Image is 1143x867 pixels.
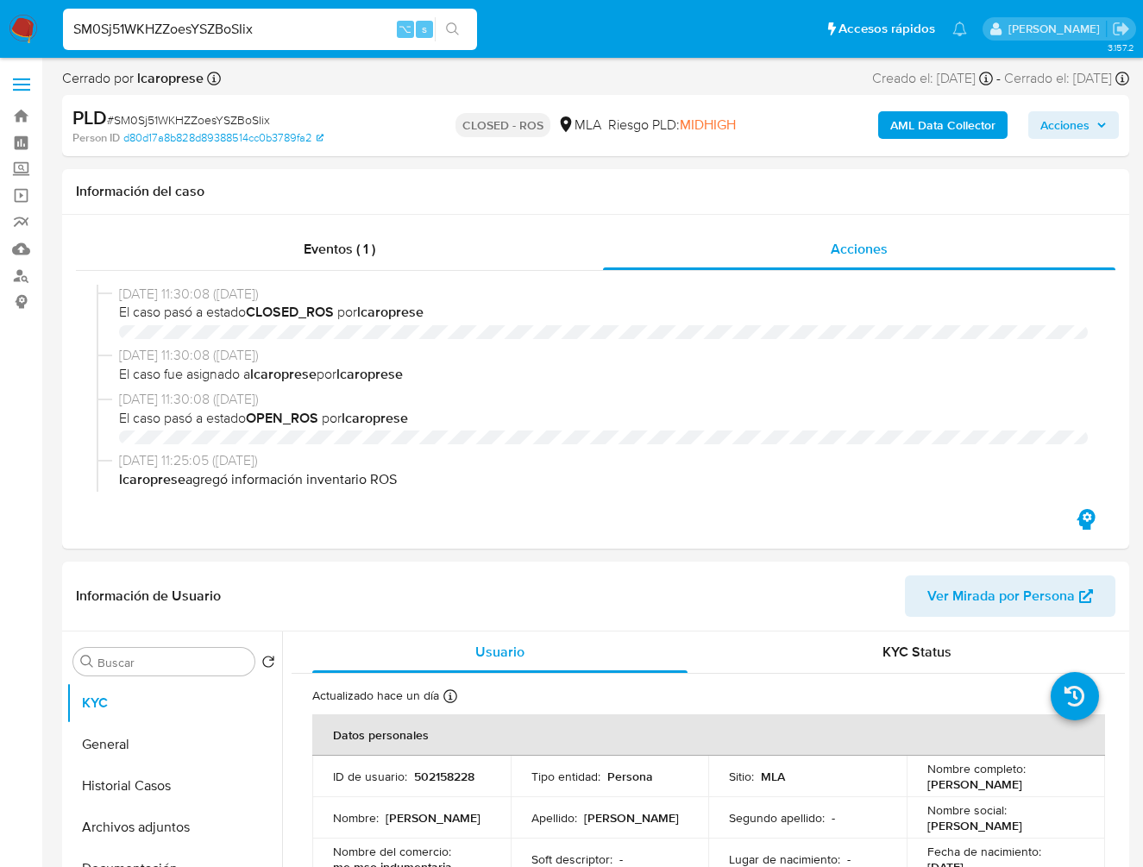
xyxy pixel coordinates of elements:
a: Notificaciones [952,22,967,36]
span: [DATE] 11:25:05 ([DATE]) [119,451,1088,470]
p: 502158228 [414,769,474,784]
span: ⌥ [399,21,411,37]
span: s [422,21,427,37]
b: lcaroprese [250,364,317,384]
button: search-icon [435,17,470,41]
span: Accesos rápidos [838,20,935,38]
p: Apellido : [531,810,577,826]
b: AML Data Collector [890,111,995,139]
input: Buscar usuario o caso... [63,18,477,41]
b: lcaroprese [357,302,424,322]
button: AML Data Collector [878,111,1008,139]
p: Nombre completo : [927,761,1026,776]
span: Eventos ( 1 ) [304,239,375,259]
span: El caso pasó a estado por [119,409,1088,428]
th: Datos personales [312,714,1105,756]
a: d80d17a8b828d89388514cc0b3789fa2 [123,130,323,146]
span: # SM0Sj51WKHZZoesYSZBoSIix [107,111,270,129]
span: [DATE] 11:30:08 ([DATE]) [119,390,1088,409]
p: agregó información inventario ROS [119,470,1088,489]
h1: Información del caso [76,183,1115,200]
button: Buscar [80,655,94,669]
span: El caso pasó a estado por [119,303,1088,322]
span: Acciones [831,239,888,259]
p: [PERSON_NAME] [584,810,679,826]
button: Volver al orden por defecto [261,655,275,674]
div: Cerrado el: [DATE] [1004,69,1129,88]
p: Nombre del comercio : [333,844,451,859]
b: CLOSED_ROS [246,302,334,322]
b: Person ID [72,130,120,146]
p: [PERSON_NAME] [386,810,480,826]
span: Riesgo PLD: [608,116,736,135]
p: Lugar de nacimiento : [729,851,840,867]
b: lcaroprese [134,68,204,88]
p: jessica.fukman@mercadolibre.com [1008,21,1106,37]
span: Ver Mirada por Persona [927,575,1075,617]
p: ID de usuario : [333,769,407,784]
b: lcaroprese [342,408,408,428]
a: Salir [1112,20,1130,38]
p: CLOSED - ROS [455,113,550,137]
p: Tipo entidad : [531,769,600,784]
button: KYC [66,682,282,724]
h1: Información de Usuario [76,587,221,605]
span: Cerrado por [62,69,204,88]
p: Soft descriptor : [531,851,612,867]
p: Nombre : [333,810,379,826]
button: Historial Casos [66,765,282,807]
div: Creado el: [DATE] [872,69,993,88]
p: - [619,851,623,867]
span: MIDHIGH [680,115,736,135]
button: General [66,724,282,765]
p: - [847,851,851,867]
p: [PERSON_NAME] [927,818,1022,833]
p: MLA [761,769,785,784]
p: - [832,810,835,826]
b: OPEN_ROS [246,408,318,428]
b: PLD [72,104,107,131]
span: El caso fue asignado a por [119,365,1088,384]
button: Ver Mirada por Persona [905,575,1115,617]
button: Archivos adjuntos [66,807,282,848]
input: Buscar [97,655,248,670]
p: Actualizado hace un día [312,688,439,704]
span: KYC Status [882,642,951,662]
p: Segundo apellido : [729,810,825,826]
p: Sitio : [729,769,754,784]
span: - [996,69,1001,88]
button: Acciones [1028,111,1119,139]
p: [PERSON_NAME] [927,776,1022,792]
span: [DATE] 11:30:08 ([DATE]) [119,346,1088,365]
span: Acciones [1040,111,1090,139]
b: lcaroprese [336,364,403,384]
p: Nombre social : [927,802,1007,818]
div: MLA [557,116,601,135]
p: Persona [607,769,653,784]
p: Fecha de nacimiento : [927,844,1041,859]
span: Usuario [475,642,524,662]
b: lcaroprese [119,469,185,489]
span: [DATE] 11:30:08 ([DATE]) [119,285,1088,304]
